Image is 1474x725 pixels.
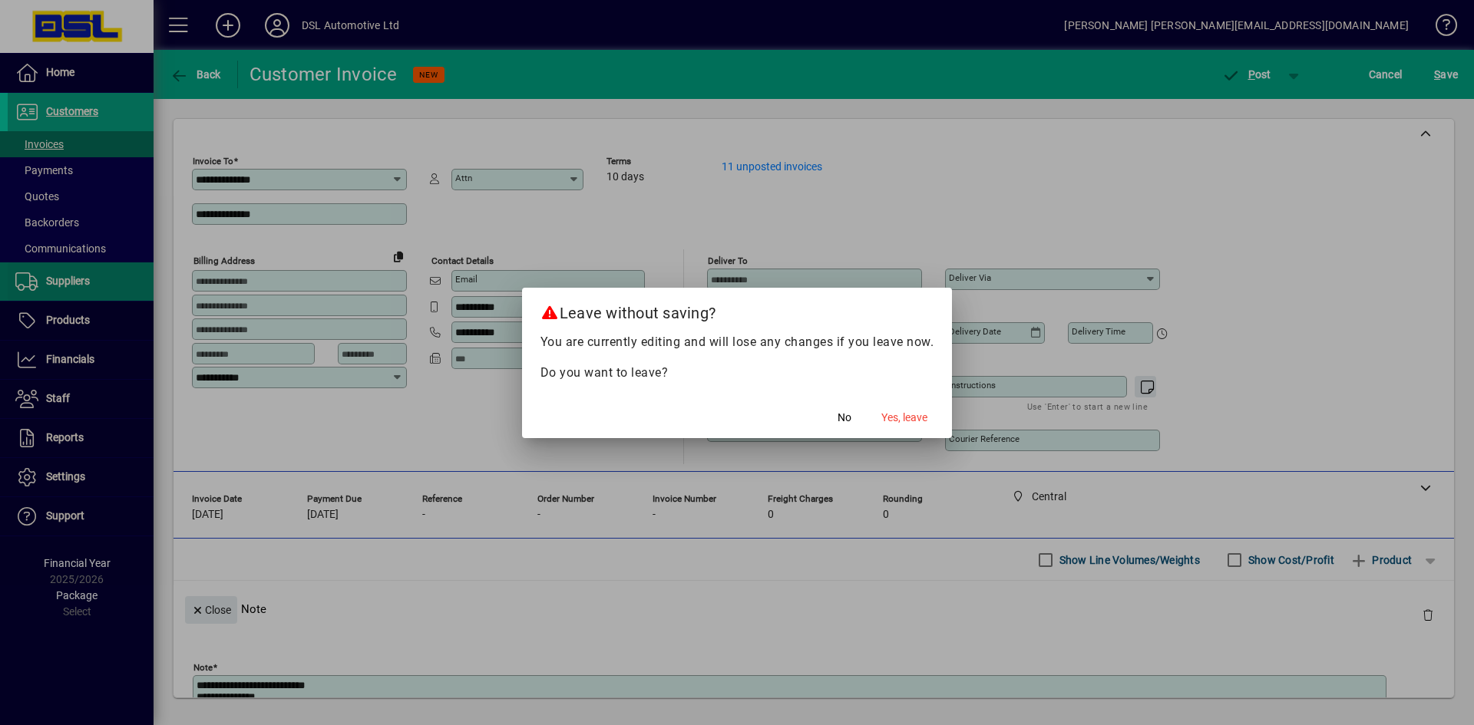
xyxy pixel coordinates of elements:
p: Do you want to leave? [540,364,934,382]
p: You are currently editing and will lose any changes if you leave now. [540,333,934,351]
h2: Leave without saving? [522,288,953,332]
span: Yes, leave [881,410,927,426]
button: No [820,404,869,432]
span: No [838,410,851,426]
button: Yes, leave [875,404,934,432]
